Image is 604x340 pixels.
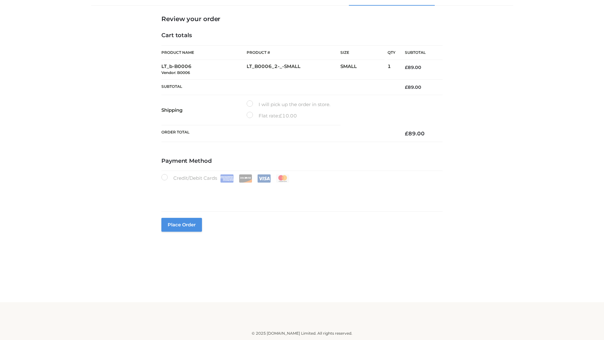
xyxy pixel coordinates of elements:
td: LT_b-B0006 [161,60,247,80]
bdi: 89.00 [405,65,421,70]
th: Subtotal [161,79,395,95]
th: Subtotal [395,46,443,60]
label: I will pick up the order in store. [247,100,330,109]
th: Product # [247,45,340,60]
img: Visa [257,174,271,183]
img: Mastercard [276,174,289,183]
td: 1 [388,60,395,80]
div: © 2025 [DOMAIN_NAME] Limited. All rights reserved. [93,330,511,337]
th: Size [340,46,384,60]
img: Discover [239,174,252,183]
span: £ [405,65,408,70]
span: £ [405,130,408,137]
span: £ [279,113,282,119]
iframe: Secure payment input frame [160,181,441,204]
span: £ [405,84,408,90]
bdi: 89.00 [405,130,425,137]
th: Order Total [161,125,395,142]
bdi: 10.00 [279,113,297,119]
label: Flat rate: [247,112,297,120]
th: Shipping [161,95,247,125]
label: Credit/Debit Cards [161,174,290,183]
h4: Payment Method [161,158,443,165]
small: Vendor: B0006 [161,70,190,75]
th: Qty [388,45,395,60]
td: SMALL [340,60,388,80]
button: Place order [161,218,202,232]
bdi: 89.00 [405,84,421,90]
h3: Review your order [161,15,443,23]
img: Amex [220,174,234,183]
h4: Cart totals [161,32,443,39]
th: Product Name [161,45,247,60]
td: LT_B0006_2-_-SMALL [247,60,340,80]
